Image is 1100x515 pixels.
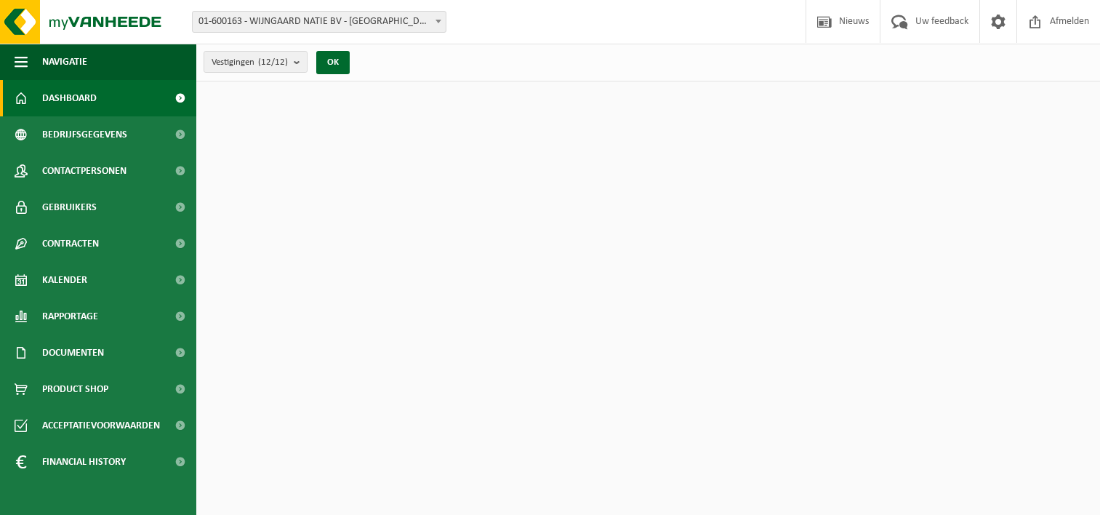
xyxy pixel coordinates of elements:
span: Kalender [42,262,87,298]
span: Contracten [42,225,99,262]
span: Acceptatievoorwaarden [42,407,160,444]
span: Product Shop [42,371,108,407]
span: Dashboard [42,80,97,116]
count: (12/12) [258,57,288,67]
span: Contactpersonen [42,153,127,189]
span: Vestigingen [212,52,288,73]
span: 01-600163 - WIJNGAARD NATIE BV - ANTWERPEN [192,11,446,33]
span: Rapportage [42,298,98,335]
span: Bedrijfsgegevens [42,116,127,153]
button: Vestigingen(12/12) [204,51,308,73]
span: 01-600163 - WIJNGAARD NATIE BV - ANTWERPEN [193,12,446,32]
span: Documenten [42,335,104,371]
span: Financial History [42,444,126,480]
button: OK [316,51,350,74]
span: Navigatie [42,44,87,80]
span: Gebruikers [42,189,97,225]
